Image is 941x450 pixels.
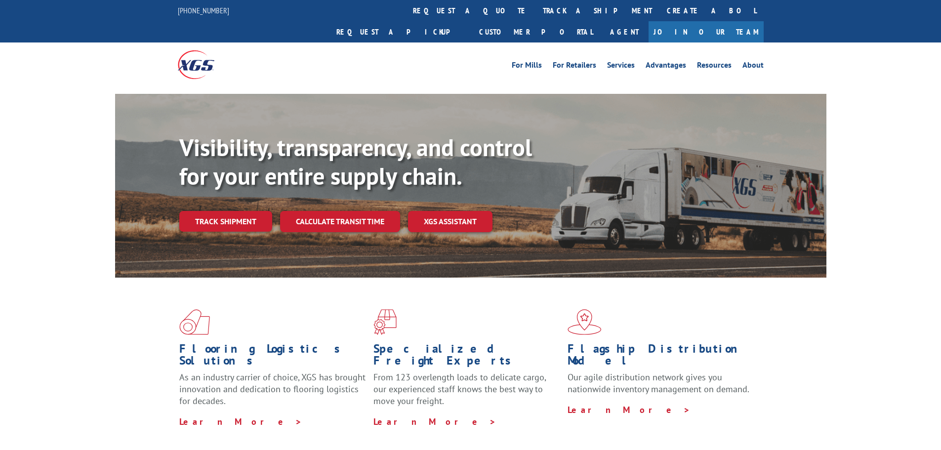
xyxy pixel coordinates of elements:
a: Learn More > [179,416,302,427]
a: For Retailers [553,61,596,72]
p: From 123 overlength loads to delicate cargo, our experienced staff knows the best way to move you... [373,371,560,415]
img: xgs-icon-total-supply-chain-intelligence-red [179,309,210,335]
h1: Flooring Logistics Solutions [179,343,366,371]
a: Advantages [646,61,686,72]
a: Services [607,61,635,72]
h1: Specialized Freight Experts [373,343,560,371]
a: Learn More > [568,404,691,415]
h1: Flagship Distribution Model [568,343,754,371]
a: Request a pickup [329,21,472,42]
a: Join Our Team [649,21,764,42]
a: [PHONE_NUMBER] [178,5,229,15]
a: Track shipment [179,211,272,232]
a: For Mills [512,61,542,72]
a: Calculate transit time [280,211,400,232]
a: XGS ASSISTANT [408,211,492,232]
a: Learn More > [373,416,496,427]
span: As an industry carrier of choice, XGS has brought innovation and dedication to flooring logistics... [179,371,366,407]
span: Our agile distribution network gives you nationwide inventory management on demand. [568,371,749,395]
a: Resources [697,61,732,72]
img: xgs-icon-flagship-distribution-model-red [568,309,602,335]
b: Visibility, transparency, and control for your entire supply chain. [179,132,532,191]
a: Agent [600,21,649,42]
img: xgs-icon-focused-on-flooring-red [373,309,397,335]
a: Customer Portal [472,21,600,42]
a: About [742,61,764,72]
